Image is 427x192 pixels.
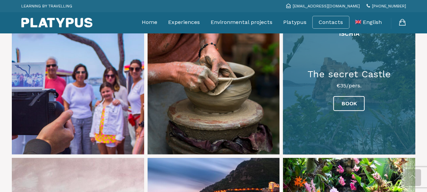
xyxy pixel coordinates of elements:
[142,14,157,31] a: Home
[355,14,382,31] a: English
[293,4,360,8] span: [EMAIL_ADDRESS][DOMAIN_NAME]
[286,4,360,8] a: [EMAIL_ADDRESS][DOMAIN_NAME]
[363,19,382,25] span: English
[21,2,72,10] p: LEARNING BY TRAVELLING
[168,14,200,31] a: Experiences
[21,18,92,28] img: Platypus
[367,4,406,8] a: [PHONE_NUMBER]
[372,4,406,8] span: [PHONE_NUMBER]
[283,14,306,31] a: Platypus
[211,14,272,31] a: Environmental projects
[319,19,343,26] a: Contacts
